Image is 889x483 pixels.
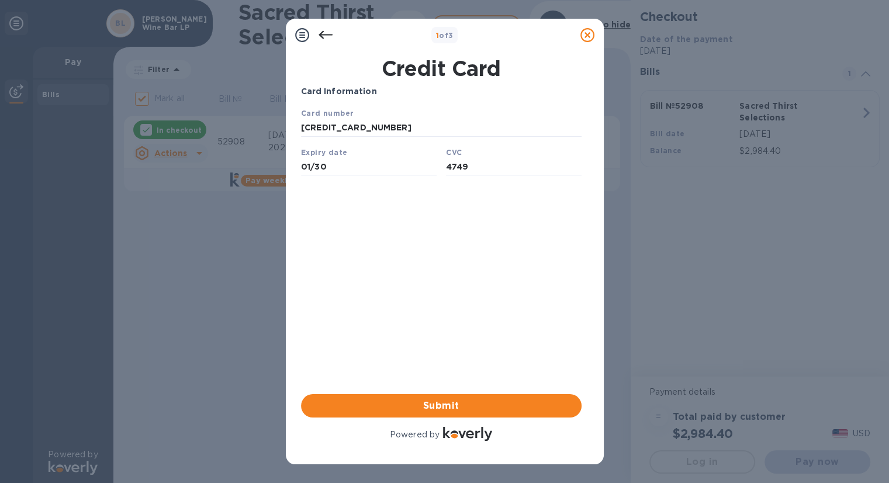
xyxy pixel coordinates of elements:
[390,429,440,441] p: Powered by
[310,399,572,413] span: Submit
[301,107,582,179] iframe: Your browser does not support iframes
[296,56,586,81] h1: Credit Card
[436,31,454,40] b: of 3
[436,31,439,40] span: 1
[301,394,582,418] button: Submit
[443,427,492,441] img: Logo
[301,87,377,96] b: Card Information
